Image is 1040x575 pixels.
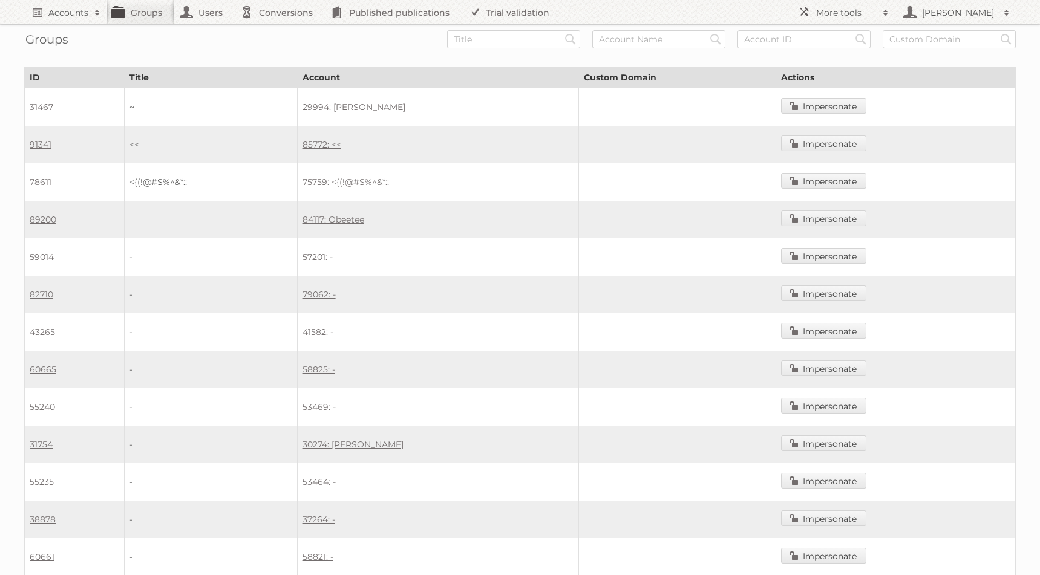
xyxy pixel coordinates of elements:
[124,163,297,201] td: <{(!@#$%^&*:;
[781,323,866,339] a: Impersonate
[124,201,297,238] td: _
[781,435,866,451] a: Impersonate
[852,30,870,48] input: Search
[303,252,333,262] a: 57201: -
[124,88,297,126] td: ~
[303,364,335,375] a: 58825: -
[303,326,333,337] a: 41582: -
[124,238,297,276] td: -
[30,139,51,150] a: 91341
[447,30,580,48] input: Title
[25,67,125,88] th: ID
[303,551,333,562] a: 58821: -
[781,360,866,376] a: Impersonate
[124,276,297,313] td: -
[781,135,866,151] a: Impersonate
[303,177,389,187] a: 75759: <{(!@#$%^&*:;
[578,67,776,88] th: Custom Domain
[124,351,297,388] td: -
[776,67,1016,88] th: Actions
[303,514,335,525] a: 37264: -
[303,439,404,450] a: 30274: [PERSON_NAME]
[30,476,54,487] a: 55235
[781,248,866,264] a: Impersonate
[30,252,54,262] a: 59014
[124,313,297,351] td: -
[592,30,725,48] input: Account Name
[303,102,405,112] a: 29994: [PERSON_NAME]
[30,401,55,412] a: 55240
[781,473,866,489] a: Impersonate
[707,30,725,48] input: Search
[303,289,336,300] a: 79062: -
[303,401,336,412] a: 53469: -
[30,439,53,450] a: 31754
[303,139,341,150] a: 85772: <<
[124,388,297,426] td: -
[30,102,53,112] a: 31467
[781,210,866,226] a: Impersonate
[781,398,866,414] a: Impersonate
[124,501,297,538] td: -
[30,514,56,525] a: 38878
[30,551,54,562] a: 60661
[919,7,998,19] h2: [PERSON_NAME]
[883,30,1016,48] input: Custom Domain
[561,30,580,48] input: Search
[781,548,866,564] a: Impersonate
[124,67,297,88] th: Title
[816,7,877,19] h2: More tools
[781,285,866,301] a: Impersonate
[781,510,866,526] a: Impersonate
[30,326,55,337] a: 43265
[124,126,297,163] td: <<
[737,30,871,48] input: Account ID
[30,177,51,187] a: 78611
[781,173,866,189] a: Impersonate
[781,98,866,114] a: Impersonate
[303,214,364,225] a: 84117: Obeetee
[303,476,336,487] a: 53464: -
[124,463,297,501] td: -
[30,364,56,375] a: 60665
[997,30,1015,48] input: Search
[124,426,297,463] td: -
[297,67,578,88] th: Account
[30,214,56,225] a: 89200
[48,7,88,19] h2: Accounts
[30,289,53,300] a: 82710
